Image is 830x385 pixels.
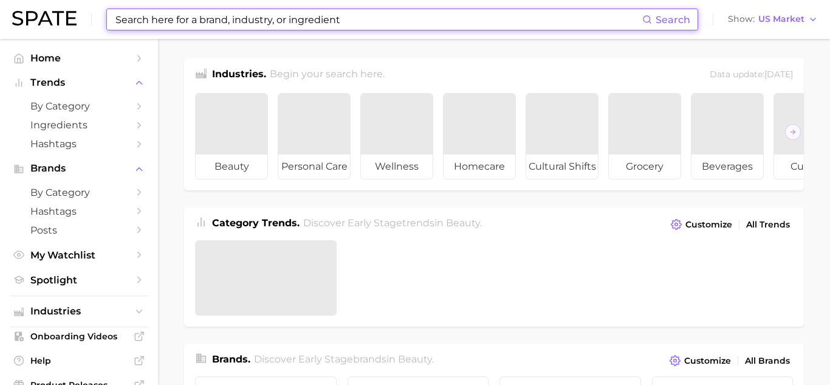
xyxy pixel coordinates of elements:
[609,154,681,179] span: grocery
[12,11,77,26] img: SPATE
[30,249,128,261] span: My Watchlist
[10,352,148,370] a: Help
[526,93,598,179] a: cultural shifts
[30,306,128,317] span: Industries
[691,93,764,179] a: beverages
[10,271,148,290] a: Spotlight
[668,216,735,233] button: Customize
[746,220,790,230] span: All Trends
[195,93,268,179] a: beauty
[212,353,250,365] span: Brands .
[10,202,148,221] a: Hashtags
[278,93,351,179] a: personal care
[742,353,793,369] a: All Brands
[30,355,128,366] span: Help
[270,67,385,83] h2: Begin your search here.
[30,163,128,174] span: Brands
[254,353,434,365] span: Discover Early Stage brands in .
[743,217,793,233] a: All Trends
[685,220,732,230] span: Customize
[10,221,148,240] a: Posts
[303,217,482,229] span: Discover Early Stage trends in .
[725,12,821,27] button: ShowUS Market
[360,93,433,179] a: wellness
[691,154,763,179] span: beverages
[745,356,790,366] span: All Brands
[443,93,516,179] a: homecare
[212,217,300,229] span: Category Trends .
[10,159,148,178] button: Brands
[361,154,433,179] span: wellness
[10,97,148,116] a: by Category
[444,154,515,179] span: homecare
[212,67,266,83] h1: Industries.
[10,327,148,345] a: Onboarding Videos
[785,124,801,140] button: Scroll Right
[196,154,267,179] span: beauty
[10,74,148,92] button: Trends
[656,14,690,26] span: Search
[10,134,148,153] a: Hashtags
[30,274,128,286] span: Spotlight
[30,138,128,150] span: Hashtags
[667,352,734,369] button: Customize
[728,16,755,23] span: Show
[30,77,128,88] span: Trends
[30,119,128,131] span: Ingredients
[30,52,128,64] span: Home
[114,9,642,30] input: Search here for a brand, industry, or ingredient
[30,206,128,217] span: Hashtags
[10,246,148,265] a: My Watchlist
[608,93,681,179] a: grocery
[30,100,128,112] span: by Category
[10,116,148,134] a: Ingredients
[526,154,598,179] span: cultural shifts
[30,331,128,342] span: Onboarding Videos
[398,353,432,365] span: beauty
[30,224,128,236] span: Posts
[446,217,480,229] span: beauty
[684,356,731,366] span: Customize
[10,183,148,202] a: by Category
[10,49,148,68] a: Home
[30,187,128,198] span: by Category
[710,67,793,83] div: Data update: [DATE]
[10,302,148,321] button: Industries
[758,16,804,23] span: US Market
[278,154,350,179] span: personal care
